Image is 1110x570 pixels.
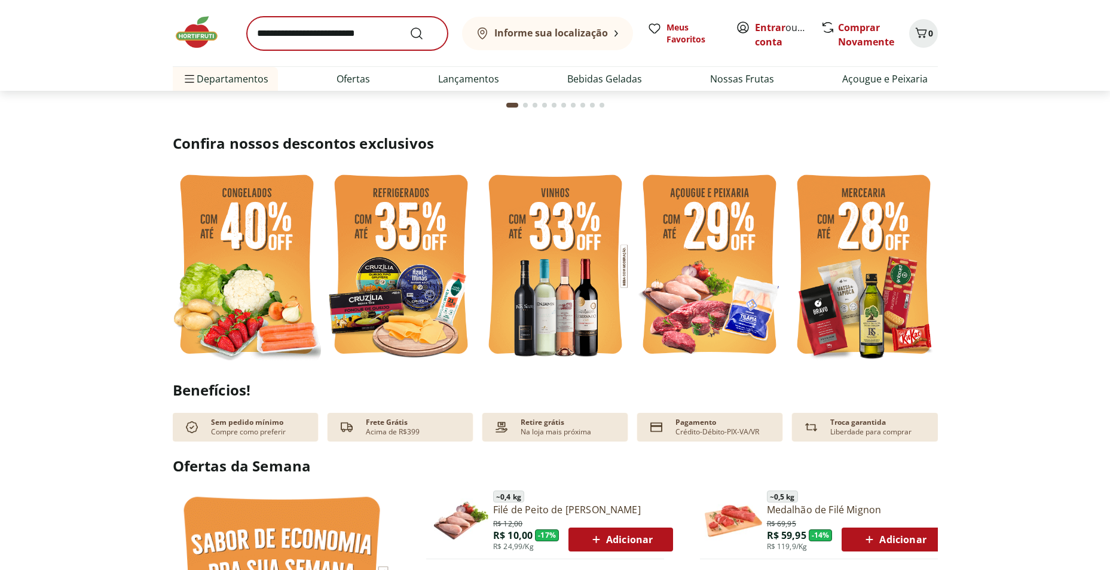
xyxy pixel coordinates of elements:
button: Current page from fs-carousel [504,91,521,119]
p: Frete Grátis [366,418,408,427]
span: Adicionar [862,532,926,547]
button: Go to page 6 from fs-carousel [559,91,568,119]
span: ~ 0,4 kg [493,491,524,502]
a: Medalhão de Filé Mignon [767,503,947,516]
button: Adicionar [842,528,946,551]
button: Go to page 3 from fs-carousel [530,91,540,119]
span: R$ 24,99/Kg [493,542,534,551]
img: payment [492,418,511,437]
button: Go to page 9 from fs-carousel [588,91,597,119]
button: Informe sua localização [462,17,633,50]
a: Filé de Peito de [PERSON_NAME] [493,503,673,516]
p: Na loja mais próxima [521,427,591,437]
span: R$ 69,95 [767,517,796,529]
img: card [647,418,666,437]
img: truck [337,418,356,437]
p: Acima de R$399 [366,427,420,437]
button: Carrinho [909,19,938,48]
img: vinho [481,167,629,365]
span: Meus Favoritos [666,22,721,45]
img: mercearia [790,167,938,365]
span: R$ 119,9/Kg [767,542,808,551]
img: feira [173,167,321,365]
span: R$ 59,95 [767,529,806,542]
a: Açougue e Peixaria [842,72,928,86]
img: açougue [635,167,784,365]
img: Filé de Peito de Frango Resfriado [431,492,488,550]
span: Adicionar [589,532,653,547]
span: ou [755,20,808,49]
button: Go to page 2 from fs-carousel [521,91,530,119]
img: Devolução [802,418,821,437]
button: Go to page 5 from fs-carousel [549,91,559,119]
button: Go to page 4 from fs-carousel [540,91,549,119]
b: Informe sua localização [494,26,608,39]
p: Troca garantida [830,418,886,427]
img: Hortifruti [173,14,233,50]
p: Crédito-Débito-PIX-VA/VR [675,427,759,437]
p: Sem pedido mínimo [211,418,283,427]
button: Submit Search [409,26,438,41]
img: refrigerados [327,167,475,365]
button: Menu [182,65,197,93]
button: Adicionar [568,528,673,551]
h2: Benefícios! [173,382,938,399]
button: Go to page 8 from fs-carousel [578,91,588,119]
span: R$ 10,00 [493,529,533,542]
p: Pagamento [675,418,716,427]
input: search [247,17,448,50]
p: Liberdade para comprar [830,427,912,437]
span: ~ 0,5 kg [767,491,798,502]
a: Comprar Novamente [838,21,894,48]
span: R$ 12,00 [493,517,522,529]
h2: Confira nossos descontos exclusivos [173,134,938,153]
a: Bebidas Geladas [567,72,642,86]
a: Nossas Frutas [710,72,774,86]
span: 0 [928,27,933,39]
span: - 14 % [809,529,833,541]
span: - 17 % [535,529,559,541]
p: Retire grátis [521,418,564,427]
a: Entrar [755,21,785,34]
button: Go to page 10 from fs-carousel [597,91,607,119]
span: Departamentos [182,65,268,93]
p: Compre como preferir [211,427,286,437]
a: Ofertas [337,72,370,86]
a: Lançamentos [438,72,499,86]
img: check [182,418,201,437]
button: Go to page 7 from fs-carousel [568,91,578,119]
a: Criar conta [755,21,821,48]
a: Meus Favoritos [647,22,721,45]
h2: Ofertas da Semana [173,456,938,476]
